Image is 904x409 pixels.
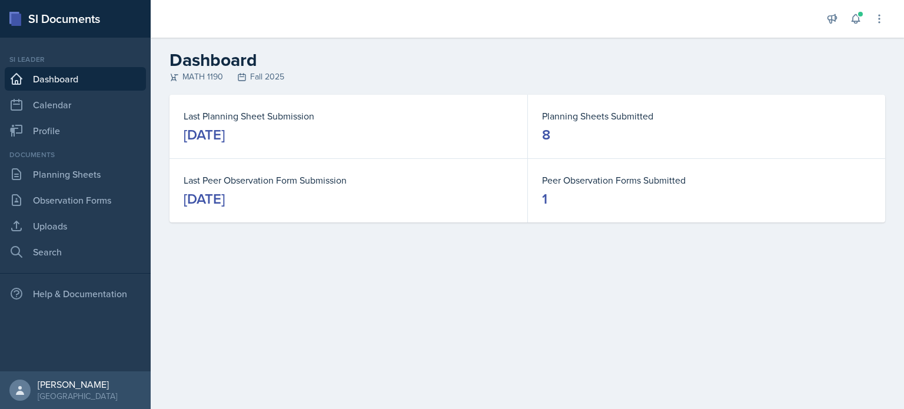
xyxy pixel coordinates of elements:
dt: Peer Observation Forms Submitted [542,173,871,187]
a: Planning Sheets [5,162,146,186]
div: [GEOGRAPHIC_DATA] [38,390,117,402]
a: Search [5,240,146,264]
a: Uploads [5,214,146,238]
a: Calendar [5,93,146,117]
div: 8 [542,125,550,144]
div: Documents [5,149,146,160]
a: Profile [5,119,146,142]
div: MATH 1190 Fall 2025 [169,71,885,83]
div: [DATE] [184,125,225,144]
dt: Last Planning Sheet Submission [184,109,513,123]
dt: Planning Sheets Submitted [542,109,871,123]
div: Help & Documentation [5,282,146,305]
a: Observation Forms [5,188,146,212]
div: Si leader [5,54,146,65]
div: [DATE] [184,189,225,208]
a: Dashboard [5,67,146,91]
div: 1 [542,189,547,208]
dt: Last Peer Observation Form Submission [184,173,513,187]
h2: Dashboard [169,49,885,71]
div: [PERSON_NAME] [38,378,117,390]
